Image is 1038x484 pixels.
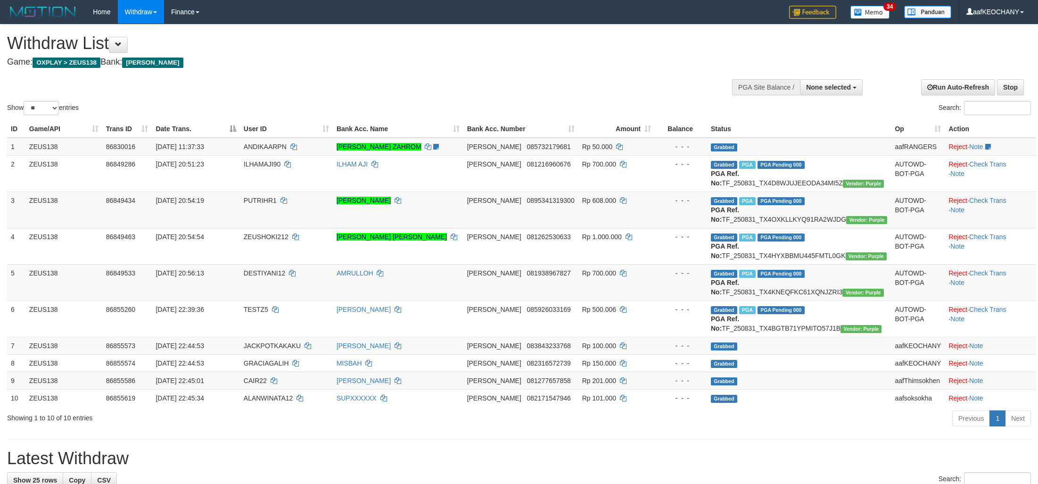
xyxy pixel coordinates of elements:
[156,269,204,277] span: [DATE] 20:56:13
[527,359,570,367] span: Copy 082316572739 to clipboard
[969,143,983,150] a: Note
[106,233,135,241] span: 86849463
[7,34,683,53] h1: Withdraw List
[945,228,1036,264] td: · ·
[527,394,570,402] span: Copy 082171547946 to clipboard
[800,79,863,95] button: None selected
[527,143,570,150] span: Copy 085732179681 to clipboard
[337,306,391,313] a: [PERSON_NAME]
[25,120,102,138] th: Game/API: activate to sort column ascending
[97,476,111,484] span: CSV
[659,359,703,368] div: - - -
[467,233,521,241] span: [PERSON_NAME]
[891,120,945,138] th: Op: activate to sort column ascending
[527,160,570,168] span: Copy 081216960676 to clipboard
[659,305,703,314] div: - - -
[244,394,293,402] span: ALANWINATA12
[921,79,995,95] a: Run Auto-Refresh
[891,354,945,372] td: aafKEOCHANY
[711,342,737,350] span: Grabbed
[707,228,891,264] td: TF_250831_TX4HYXBBMU445FMTL0GK
[25,138,102,156] td: ZEUS138
[69,476,85,484] span: Copy
[948,197,967,204] a: Reject
[240,120,333,138] th: User ID: activate to sort column ascending
[707,300,891,337] td: TF_250831_TX4BGTB71YPMITO57J1B
[945,120,1036,138] th: Action
[156,197,204,204] span: [DATE] 20:54:19
[156,143,204,150] span: [DATE] 11:37:33
[122,58,183,68] span: [PERSON_NAME]
[467,269,521,277] span: [PERSON_NAME]
[244,233,288,241] span: ZEUSHOKI212
[891,192,945,228] td: AUTOWD-BOT-PGA
[582,160,616,168] span: Rp 700.000
[891,372,945,389] td: aafThimsokhen
[707,192,891,228] td: TF_250831_TX4OXKLLKYQ91RA2WJDG
[25,300,102,337] td: ZEUS138
[156,342,204,350] span: [DATE] 22:44:53
[739,234,756,242] span: Marked by aafRornrotha
[711,395,737,403] span: Grabbed
[25,354,102,372] td: ZEUS138
[789,6,836,19] img: Feedback.jpg
[840,325,881,333] span: Vendor URL: https://trx4.1velocity.biz
[950,279,964,286] a: Note
[659,268,703,278] div: - - -
[948,359,967,367] a: Reject
[106,359,135,367] span: 86855574
[244,269,285,277] span: DESTIYANI12
[25,372,102,389] td: ZEUS138
[707,155,891,192] td: TF_250831_TX4D8WJUJEEODA34MI5Z
[156,233,204,241] span: [DATE] 20:54:54
[7,449,1031,468] h1: Latest Withdraw
[969,160,1006,168] a: Check Trans
[467,377,521,384] span: [PERSON_NAME]
[152,120,239,138] th: Date Trans.: activate to sort column descending
[244,306,268,313] span: TESTZ5
[945,138,1036,156] td: ·
[707,264,891,300] td: TF_250831_TX4KNEQFKC61XQNJZRI3
[467,306,521,313] span: [PERSON_NAME]
[7,300,25,337] td: 6
[7,228,25,264] td: 4
[337,143,421,150] a: [PERSON_NAME] ZAHROM
[527,306,570,313] span: Copy 085926033169 to clipboard
[582,394,616,402] span: Rp 101.000
[711,360,737,368] span: Grabbed
[1005,410,1031,426] a: Next
[527,233,570,241] span: Copy 081262530633 to clipboard
[527,197,574,204] span: Copy 0895341319300 to clipboard
[578,120,655,138] th: Amount: activate to sort column ascending
[945,372,1036,389] td: ·
[891,155,945,192] td: AUTOWD-BOT-PGA
[711,270,737,278] span: Grabbed
[244,160,281,168] span: ILHAMAJI90
[7,192,25,228] td: 3
[846,216,887,224] span: Vendor URL: https://trx4.1velocity.biz
[25,228,102,264] td: ZEUS138
[891,389,945,407] td: aafsoksokha
[948,377,967,384] a: Reject
[156,359,204,367] span: [DATE] 22:44:53
[467,394,521,402] span: [PERSON_NAME]
[582,143,613,150] span: Rp 50.000
[467,359,521,367] span: [PERSON_NAME]
[156,306,204,313] span: [DATE] 22:39:36
[711,143,737,151] span: Grabbed
[582,269,616,277] span: Rp 700.000
[244,197,277,204] span: PUTRIHR1
[711,279,739,296] b: PGA Ref. No:
[467,143,521,150] span: [PERSON_NAME]
[711,315,739,332] b: PGA Ref. No:
[948,342,967,350] a: Reject
[582,377,616,384] span: Rp 201.000
[25,155,102,192] td: ZEUS138
[850,6,890,19] img: Button%20Memo.svg
[950,170,964,177] a: Note
[337,197,391,204] a: [PERSON_NAME]
[843,180,884,188] span: Vendor URL: https://trx4.1velocity.biz
[948,394,967,402] a: Reject
[7,409,426,423] div: Showing 1 to 10 of 10 entries
[969,394,983,402] a: Note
